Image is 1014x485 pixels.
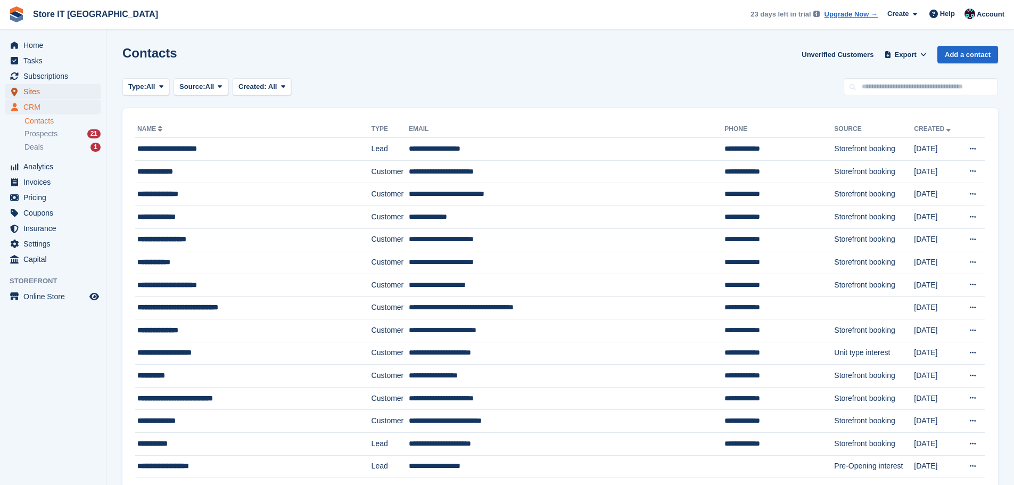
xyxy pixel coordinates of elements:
[914,342,959,365] td: [DATE]
[122,46,177,60] h1: Contacts
[268,83,277,91] span: All
[372,138,409,161] td: Lead
[5,69,101,84] a: menu
[23,84,87,99] span: Sites
[372,387,409,410] td: Customer
[409,121,724,138] th: Email
[914,297,959,319] td: [DATE]
[834,387,914,410] td: Storefront booking
[24,142,44,152] span: Deals
[372,205,409,228] td: Customer
[372,410,409,433] td: Customer
[5,252,101,267] a: menu
[146,81,155,92] span: All
[23,159,87,174] span: Analytics
[834,251,914,274] td: Storefront booking
[914,410,959,433] td: [DATE]
[24,128,101,139] a: Prospects 21
[5,190,101,205] a: menu
[834,319,914,342] td: Storefront booking
[23,38,87,53] span: Home
[914,251,959,274] td: [DATE]
[5,100,101,114] a: menu
[914,205,959,228] td: [DATE]
[834,160,914,183] td: Storefront booking
[937,46,998,63] a: Add a contact
[751,9,811,20] span: 23 days left in trial
[9,6,24,22] img: stora-icon-8386f47178a22dfd0bd8f6a31ec36ba5ce8667c1dd55bd0f319d3a0aa187defe.svg
[10,276,106,286] span: Storefront
[834,138,914,161] td: Storefront booking
[23,236,87,251] span: Settings
[914,138,959,161] td: [DATE]
[24,116,101,126] a: Contacts
[977,9,1004,20] span: Account
[5,236,101,251] a: menu
[914,455,959,478] td: [DATE]
[23,69,87,84] span: Subscriptions
[834,274,914,297] td: Storefront booking
[23,205,87,220] span: Coupons
[834,228,914,251] td: Storefront booking
[372,274,409,297] td: Customer
[205,81,215,92] span: All
[5,205,101,220] a: menu
[914,125,953,133] a: Created
[23,252,87,267] span: Capital
[813,11,820,17] img: icon-info-grey-7440780725fd019a000dd9b08b2336e03edf1995a4989e88bcd33f0948082b44.svg
[372,251,409,274] td: Customer
[834,455,914,478] td: Pre-Opening interest
[834,121,914,138] th: Source
[914,432,959,455] td: [DATE]
[895,50,917,60] span: Export
[834,342,914,365] td: Unit type interest
[882,46,929,63] button: Export
[87,129,101,138] div: 21
[914,228,959,251] td: [DATE]
[233,78,291,96] button: Created: All
[5,38,101,53] a: menu
[24,129,57,139] span: Prospects
[372,342,409,365] td: Customer
[23,289,87,304] span: Online Store
[128,81,146,92] span: Type:
[914,183,959,206] td: [DATE]
[914,274,959,297] td: [DATE]
[940,9,955,19] span: Help
[887,9,909,19] span: Create
[29,5,162,23] a: Store IT [GEOGRAPHIC_DATA]
[372,228,409,251] td: Customer
[834,432,914,455] td: Storefront booking
[372,365,409,388] td: Customer
[5,289,101,304] a: menu
[122,78,169,96] button: Type: All
[372,432,409,455] td: Lead
[834,365,914,388] td: Storefront booking
[5,159,101,174] a: menu
[372,297,409,319] td: Customer
[914,160,959,183] td: [DATE]
[5,84,101,99] a: menu
[24,142,101,153] a: Deals 1
[914,365,959,388] td: [DATE]
[179,81,205,92] span: Source:
[724,121,834,138] th: Phone
[825,9,878,20] a: Upgrade Now →
[372,183,409,206] td: Customer
[23,221,87,236] span: Insurance
[372,455,409,478] td: Lead
[914,319,959,342] td: [DATE]
[964,9,975,19] img: James Campbell Adamson
[5,221,101,236] a: menu
[797,46,878,63] a: Unverified Customers
[88,290,101,303] a: Preview store
[372,319,409,342] td: Customer
[137,125,164,133] a: Name
[372,160,409,183] td: Customer
[5,175,101,190] a: menu
[834,183,914,206] td: Storefront booking
[23,100,87,114] span: CRM
[90,143,101,152] div: 1
[23,190,87,205] span: Pricing
[174,78,228,96] button: Source: All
